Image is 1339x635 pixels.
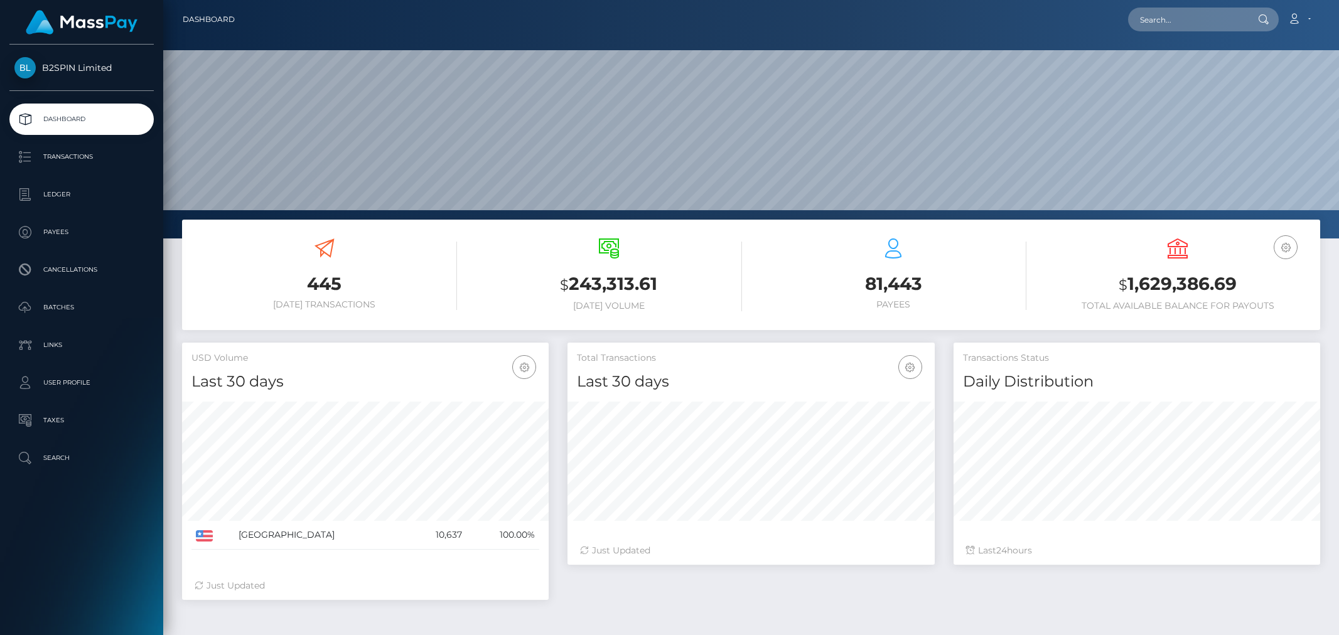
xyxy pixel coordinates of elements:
h6: [DATE] Volume [476,301,741,311]
a: Batches [9,292,154,323]
h3: 445 [191,272,457,296]
p: Taxes [14,411,149,430]
h3: 1,629,386.69 [1045,272,1311,297]
a: Cancellations [9,254,154,285]
a: Transactions [9,141,154,173]
h6: Total Available Balance for Payouts [1045,301,1311,311]
p: Links [14,336,149,355]
h4: Last 30 days [577,371,925,393]
h3: 81,443 [761,272,1026,296]
img: B2SPIN Limited [14,57,36,78]
a: Links [9,329,154,361]
small: $ [1119,276,1127,294]
a: Dashboard [9,104,154,135]
div: Just Updated [580,544,922,557]
p: Transactions [14,147,149,166]
p: Dashboard [14,110,149,129]
img: MassPay Logo [26,10,137,35]
p: Payees [14,223,149,242]
p: User Profile [14,373,149,392]
h6: [DATE] Transactions [191,299,457,310]
div: Just Updated [195,579,536,592]
h3: 243,313.61 [476,272,741,297]
h6: Payees [761,299,1026,310]
a: Search [9,442,154,474]
a: Taxes [9,405,154,436]
td: 100.00% [466,521,539,550]
span: B2SPIN Limited [9,62,154,73]
img: US.png [196,530,213,542]
p: Cancellations [14,260,149,279]
h4: Last 30 days [191,371,539,393]
p: Batches [14,298,149,317]
small: $ [560,276,569,294]
span: 24 [996,545,1007,556]
a: Payees [9,216,154,248]
div: Last hours [966,544,1308,557]
h5: Transactions Status [963,352,1311,365]
h5: USD Volume [191,352,539,365]
a: Ledger [9,179,154,210]
p: Search [14,449,149,467]
h4: Daily Distribution [963,371,1311,393]
p: Ledger [14,185,149,204]
a: Dashboard [183,6,235,33]
input: Search... [1128,8,1246,31]
td: 10,637 [408,521,466,550]
td: [GEOGRAPHIC_DATA] [234,521,408,550]
a: User Profile [9,367,154,398]
h5: Total Transactions [577,352,925,365]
